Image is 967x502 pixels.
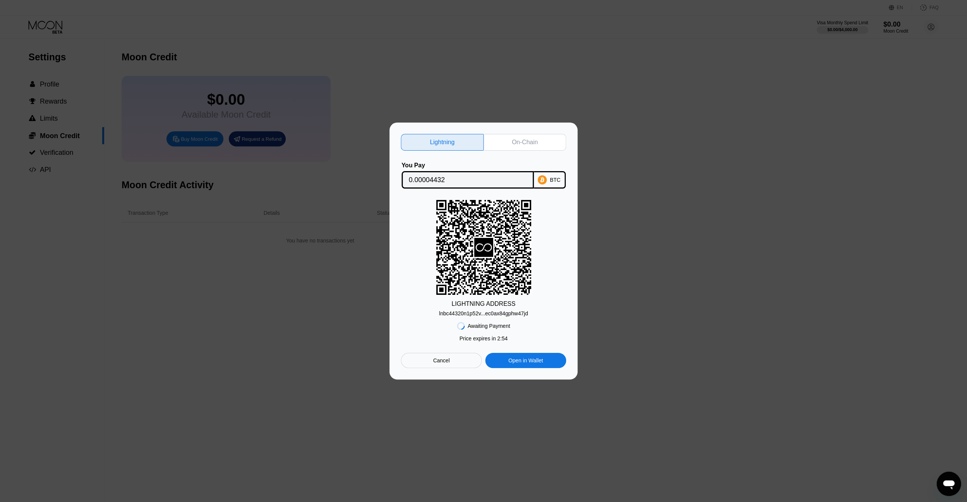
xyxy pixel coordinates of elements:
[485,353,566,368] div: Open in Wallet
[430,138,454,146] div: Lightning
[468,323,510,329] div: Awaiting Payment
[433,357,450,364] div: Cancel
[401,162,566,189] div: You PayBTC
[451,301,515,307] div: LIGHTNING ADDRESS
[550,177,560,183] div: BTC
[439,310,528,316] div: lnbc44320n1p52v...ec0ax84gphw47jd
[937,472,961,496] iframe: Button to launch messaging window
[508,357,543,364] div: Open in Wallet
[459,335,508,341] div: Price expires in
[484,134,567,151] div: On-Chain
[401,134,484,151] div: Lightning
[402,162,534,169] div: You Pay
[401,353,482,368] div: Cancel
[512,138,538,146] div: On-Chain
[497,335,508,341] span: 2 : 54
[439,307,528,316] div: lnbc44320n1p52v...ec0ax84gphw47jd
